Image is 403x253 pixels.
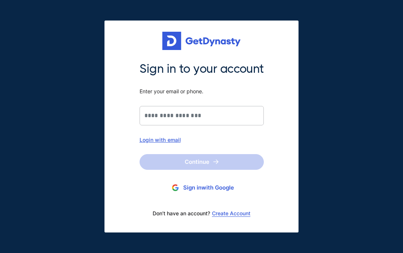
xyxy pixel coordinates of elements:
a: Create Account [212,210,250,216]
span: Enter your email or phone. [140,88,264,95]
div: Login with email [140,137,264,143]
div: Don’t have an account? [140,206,264,221]
img: Get started for free with Dynasty Trust Company [162,32,241,50]
button: Sign inwith Google [140,181,264,195]
span: Sign in to your account [140,61,264,77]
